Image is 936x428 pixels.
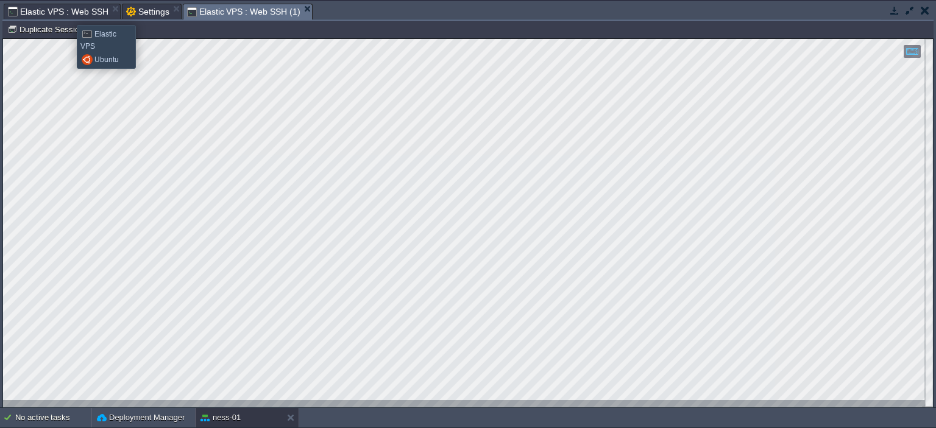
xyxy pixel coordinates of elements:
[8,4,108,19] span: Elastic VPS : Web SSH
[80,27,132,53] div: Elastic VPS
[15,408,91,427] div: No active tasks
[80,53,132,66] div: Ubuntu
[200,412,241,424] button: ness-01
[187,4,300,19] span: Elastic VPS : Web SSH (1)
[7,24,87,35] button: Duplicate Session
[126,4,169,19] span: Settings
[97,412,185,424] button: Deployment Manager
